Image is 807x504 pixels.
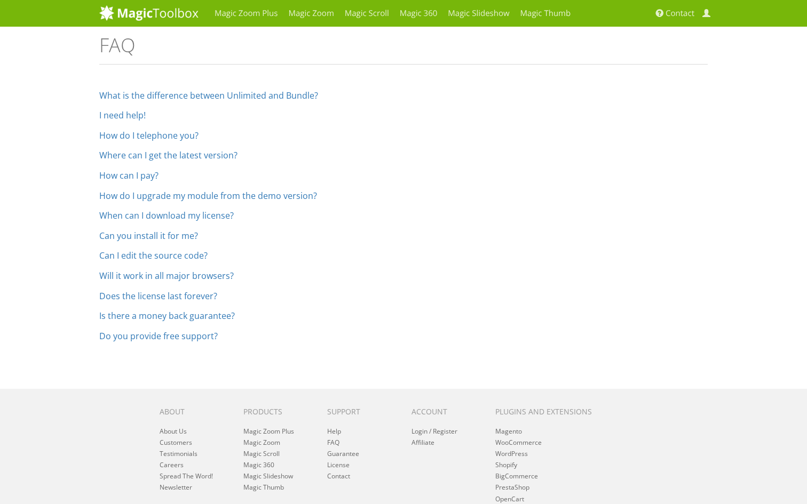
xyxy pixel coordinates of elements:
[495,494,524,503] a: OpenCart
[495,438,542,447] a: WooCommerce
[99,170,159,181] a: How can I pay?
[99,290,217,302] a: Does the license last forever?
[495,460,517,469] a: Shopify
[160,449,197,458] a: Testimonials
[495,407,605,415] h6: Plugins and extensions
[412,407,479,415] h6: Account
[99,330,218,342] a: Do you provide free support?
[99,35,708,65] h1: FAQ
[99,250,208,261] a: Can I edit the source code?
[243,460,274,469] a: Magic 360
[99,90,318,101] a: What is the difference between Unlimited and Bundle?
[243,471,293,481] a: Magic Slideshow
[160,427,187,436] a: About Us
[243,407,311,415] h6: Products
[99,210,234,221] a: When can I download my license?
[160,460,184,469] a: Careers
[327,427,341,436] a: Help
[160,438,192,447] a: Customers
[495,471,538,481] a: BigCommerce
[243,427,294,436] a: Magic Zoom Plus
[99,270,234,282] a: Will it work in all major browsers?
[160,407,227,415] h6: About
[160,471,213,481] a: Spread The Word!
[243,449,280,458] a: Magic Scroll
[666,8,694,19] span: Contact
[327,460,350,469] a: License
[243,483,284,492] a: Magic Thumb
[495,449,528,458] a: WordPress
[495,483,529,492] a: PrestaShop
[99,5,199,21] img: MagicToolbox.com - Image tools for your website
[99,109,146,121] a: I need help!
[243,438,280,447] a: Magic Zoom
[412,438,434,447] a: Affiliate
[327,407,395,415] h6: Support
[412,427,457,436] a: Login / Register
[99,230,198,242] a: Can you install it for me?
[495,427,522,436] a: Magento
[99,130,199,141] a: How do I telephone you?
[327,449,359,458] a: Guarantee
[160,483,192,492] a: Newsletter
[327,471,350,481] a: Contact
[99,149,238,161] a: Where can I get the latest version?
[327,438,339,447] a: FAQ
[99,310,235,322] a: Is there a money back guarantee?
[99,190,317,202] a: How do I upgrade my module from the demo version?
